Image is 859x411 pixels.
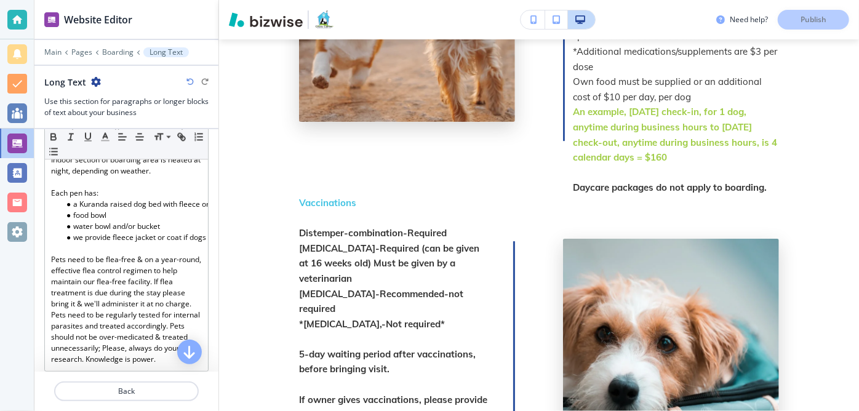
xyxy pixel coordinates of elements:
[51,154,202,177] p: Indoor section of boarding area is heated at night, depending on weather.
[573,44,779,74] p: *Additional medications/supplements are $3 per dose
[573,74,779,105] p: Own food must be supplied or an additional cost of $10 per day, per dog
[44,48,62,57] button: Main
[314,10,335,30] img: Your Logo
[71,48,92,57] button: Pages
[573,182,767,193] strong: Daycare packages do not apply to boarding.
[64,12,132,27] h2: Website Editor
[299,288,466,315] strong: [MEDICAL_DATA]-Recommended-not required
[55,386,198,397] p: Back
[44,76,86,89] h2: Long Text
[299,227,447,239] strong: Distemper-combination-Required
[299,242,482,284] strong: [MEDICAL_DATA]-Required (can be given at 16 weeks old) Must be given by a veterinarian
[54,381,199,401] button: Back
[730,14,768,25] h3: Need help?
[299,318,445,330] strong: *[MEDICAL_DATA],-Not required*
[573,106,780,163] strong: An example, [DATE] check-in, for 1 dog, anytime during business hours to [DATE] check-out, anytim...
[229,12,303,27] img: Bizwise Logo
[51,254,202,365] p: Pets need to be flea-free & on a year-round, effective flea control regimen to help maintain our ...
[62,199,202,210] li: a Kuranda raised dog bed with fleece or sherpa blankets.
[51,188,202,199] p: Each pen has:
[150,48,183,57] p: Long Text
[44,12,59,27] img: editor icon
[62,210,202,221] li: food bowl
[62,232,202,243] li: we provide fleece jacket or coat if dogs need them while outside. It's okay to bring toys that do...
[44,96,209,118] h3: Use this section for paragraphs or longer blocks of text about your business
[62,221,202,232] li: water bowl and/or bucket
[102,48,134,57] button: Boarding
[143,47,189,57] button: Long Text
[299,197,356,209] strong: Vaccinations
[299,348,478,375] strong: 5-day waiting period after vaccinations, before bringing visit.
